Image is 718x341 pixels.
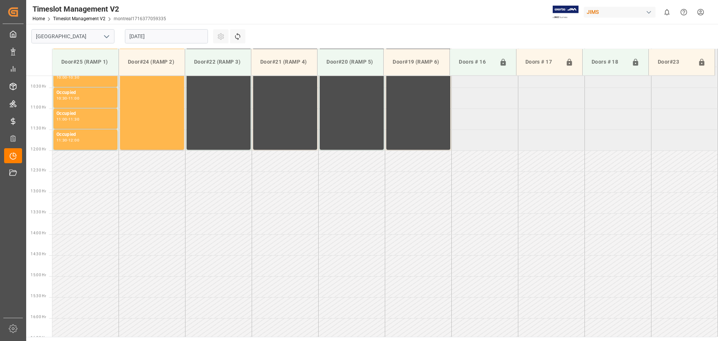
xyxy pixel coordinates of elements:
div: Door#22 (RAMP 3) [191,55,245,69]
span: 16:00 Hr [31,315,46,319]
div: Door#23 [655,55,695,69]
input: DD.MM.YYYY [125,29,208,43]
span: 14:30 Hr [31,252,46,256]
span: 11:30 Hr [31,126,46,130]
div: 11:30 [68,118,79,121]
div: Door#19 (RAMP 6) [390,55,444,69]
div: Door#24 (RAMP 2) [125,55,179,69]
img: Exertis%20JAM%20-%20Email%20Logo.jpg_1722504956.jpg [553,6,579,19]
div: - [67,138,68,142]
div: 10:00 [56,76,67,79]
div: 11:00 [68,97,79,100]
button: open menu [101,31,112,42]
span: 11:00 Hr [31,105,46,109]
button: show 0 new notifications [659,4,675,21]
span: 16:30 Hr [31,336,46,340]
span: 12:00 Hr [31,147,46,151]
span: 13:30 Hr [31,210,46,214]
div: Timeslot Management V2 [33,3,166,15]
div: Doors # 17 [522,55,562,69]
div: Occupied [56,89,114,97]
div: 11:30 [56,138,67,142]
div: Door#20 (RAMP 5) [323,55,377,69]
div: - [67,97,68,100]
div: Doors # 16 [456,55,496,69]
div: 12:00 [68,138,79,142]
span: 10:30 Hr [31,84,46,88]
div: - [67,118,68,121]
a: Home [33,16,45,21]
div: Occupied [56,110,114,118]
span: 15:00 Hr [31,273,46,277]
div: - [67,76,68,79]
span: 15:30 Hr [31,294,46,298]
div: Door#21 (RAMP 4) [257,55,311,69]
a: Timeslot Management V2 [53,16,105,21]
div: 10:30 [68,76,79,79]
div: Door#25 (RAMP 1) [58,55,113,69]
span: 12:30 Hr [31,168,46,172]
div: JIMS [584,7,656,18]
div: Occupied [56,131,114,138]
input: Type to search/select [31,29,114,43]
div: Doors # 18 [589,55,629,69]
div: 10:30 [56,97,67,100]
button: Help Center [675,4,692,21]
span: 14:00 Hr [31,231,46,235]
span: 13:00 Hr [31,189,46,193]
button: JIMS [584,5,659,19]
div: 11:00 [56,118,67,121]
